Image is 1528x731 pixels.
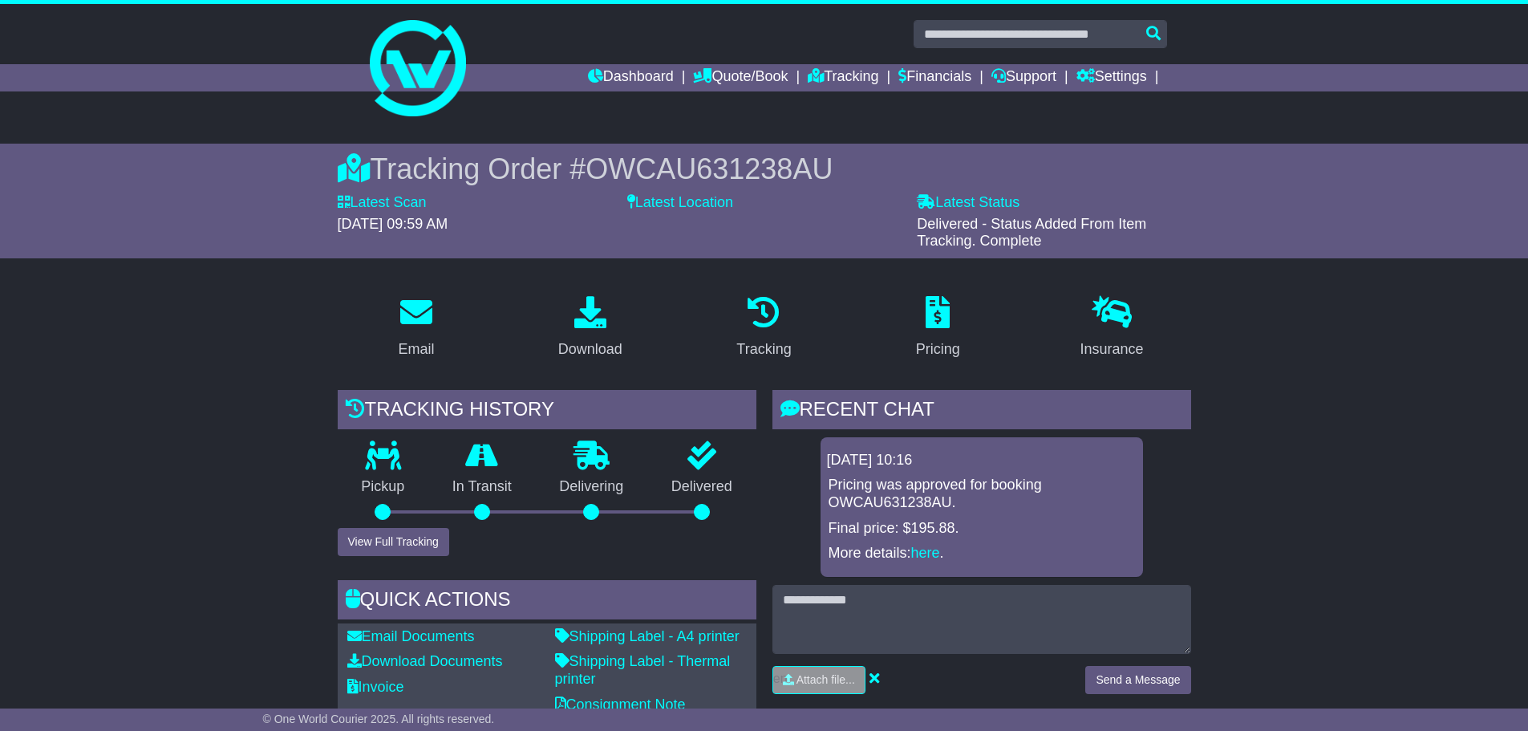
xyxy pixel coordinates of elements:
a: here [911,545,940,561]
div: Tracking history [338,390,756,433]
div: Pricing [916,339,960,360]
p: Pricing was approved for booking OWCAU631238AU. [829,477,1135,511]
a: Financials [898,64,971,91]
span: © One World Courier 2025. All rights reserved. [263,713,495,725]
a: Dashboard [588,64,674,91]
div: Tracking [736,339,791,360]
div: RECENT CHAT [772,390,1191,433]
a: Support [991,64,1056,91]
a: Shipping Label - Thermal printer [555,653,731,687]
div: [DATE] 10:16 [827,452,1137,469]
a: Quote/Book [693,64,788,91]
a: Consignment Note [555,696,686,713]
span: Delivered - Status Added From Item Tracking. Complete [917,216,1146,250]
div: Tracking Order # [338,152,1191,186]
a: Email [387,290,444,366]
p: More details: . [829,545,1135,562]
p: Final price: $195.88. [829,520,1135,538]
a: Pricing [906,290,971,366]
a: Invoice [347,679,404,695]
a: Settings [1076,64,1147,91]
p: Delivered [647,478,756,496]
div: Quick Actions [338,580,756,623]
button: Send a Message [1085,666,1190,694]
label: Latest Location [627,194,733,212]
a: Download [548,290,633,366]
a: Download Documents [347,653,503,669]
a: Tracking [808,64,878,91]
a: Shipping Label - A4 printer [555,628,740,644]
p: In Transit [428,478,536,496]
a: Insurance [1070,290,1154,366]
div: Download [558,339,622,360]
label: Latest Status [917,194,1019,212]
button: View Full Tracking [338,528,449,556]
span: OWCAU631238AU [586,152,833,185]
div: Insurance [1080,339,1144,360]
a: Tracking [726,290,801,366]
p: Delivering [536,478,648,496]
div: Email [398,339,434,360]
span: [DATE] 09:59 AM [338,216,448,232]
label: Latest Scan [338,194,427,212]
a: Email Documents [347,628,475,644]
p: Pickup [338,478,429,496]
